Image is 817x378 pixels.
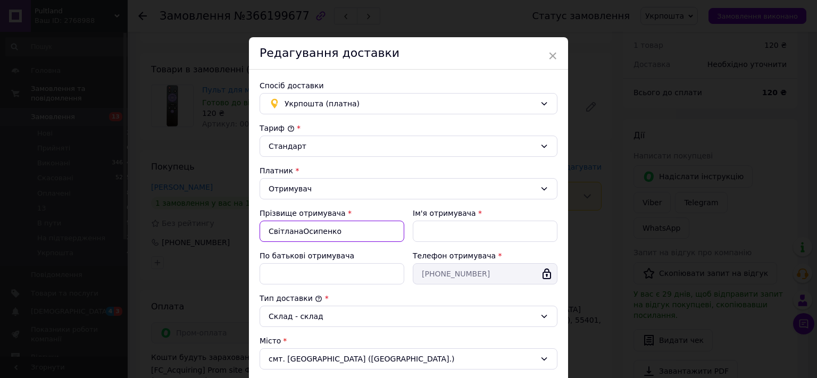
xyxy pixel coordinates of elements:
[260,165,557,176] div: Платник
[285,98,536,110] span: Укрпошта (платна)
[260,123,557,133] div: Тариф
[260,209,346,217] label: Прізвище отримувача
[260,335,557,346] div: Місто
[260,251,354,260] label: По батькові отримувача
[269,183,536,195] div: Отримувач
[260,80,557,91] div: Спосіб доставки
[269,140,536,152] div: Стандарт
[260,348,557,369] div: смт. [GEOGRAPHIC_DATA] ([GEOGRAPHIC_DATA].)
[413,251,496,260] label: Телефон отримувача
[269,310,536,322] div: Склад - склад
[413,209,476,217] label: Ім'я отримувача
[249,37,568,70] div: Редагування доставки
[548,47,557,65] span: ×
[413,263,557,284] input: +380
[260,293,557,304] div: Тип доставки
